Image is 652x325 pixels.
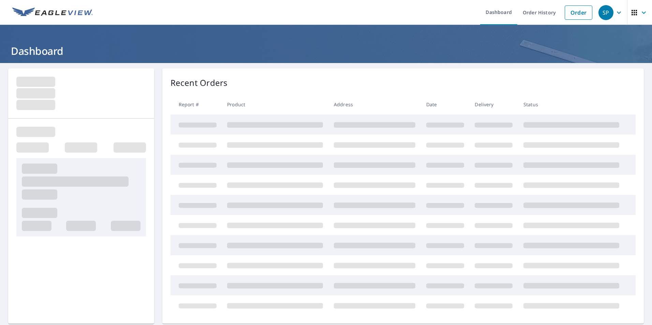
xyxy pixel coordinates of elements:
p: Recent Orders [171,77,228,89]
th: Status [518,94,625,114]
h1: Dashboard [8,44,644,58]
th: Delivery [469,94,518,114]
img: EV Logo [12,7,93,18]
div: SP [598,5,613,20]
a: Order [565,5,592,20]
th: Date [421,94,470,114]
th: Address [328,94,421,114]
th: Product [222,94,328,114]
th: Report # [171,94,222,114]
